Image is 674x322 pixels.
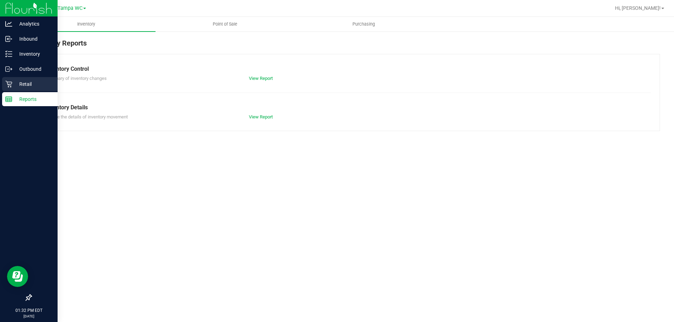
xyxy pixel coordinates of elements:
a: Inventory [17,17,156,32]
p: 01:32 PM EDT [3,307,54,314]
span: Inventory [68,21,105,27]
a: View Report [249,114,273,119]
inline-svg: Outbound [5,66,12,73]
div: Inventory Reports [31,38,660,54]
iframe: Resource center [7,266,28,287]
inline-svg: Analytics [5,20,12,27]
p: Inventory [12,50,54,58]
inline-svg: Retail [5,81,12,88]
p: Analytics [12,20,54,28]
a: Purchasing [294,17,433,32]
inline-svg: Inventory [5,50,12,57]
inline-svg: Reports [5,96,12,103]
div: Inventory Control [45,65,646,73]
span: Hi, [PERSON_NAME]! [615,5,661,11]
inline-svg: Inbound [5,35,12,42]
span: Summary of inventory changes [45,76,107,81]
span: Purchasing [343,21,384,27]
p: Reports [12,95,54,103]
p: Inbound [12,35,54,43]
a: Point of Sale [156,17,294,32]
div: Inventory Details [45,103,646,112]
span: Tampa WC [58,5,82,11]
span: Explore the details of inventory movement [45,114,128,119]
a: View Report [249,76,273,81]
p: Outbound [12,65,54,73]
span: Point of Sale [203,21,247,27]
p: [DATE] [3,314,54,319]
p: Retail [12,80,54,88]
